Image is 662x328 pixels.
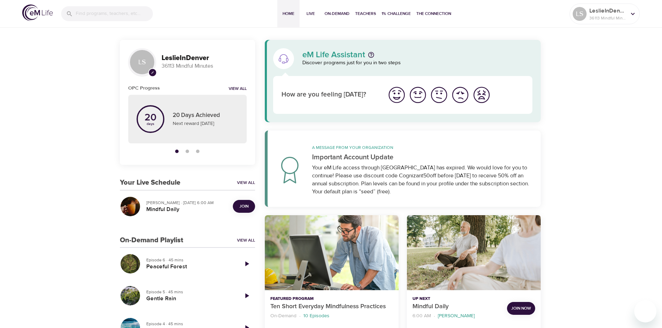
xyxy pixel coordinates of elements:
img: eM Life Assistant [278,53,289,64]
a: Play Episode [238,287,255,304]
p: How are you feeling [DATE]? [281,90,378,100]
nav: breadcrumb [270,311,393,321]
p: [PERSON_NAME] · [DATE] 6:00 AM [146,200,227,206]
p: Important Account Update [312,152,533,162]
p: Featured Program [270,296,393,302]
h3: LeslieInDenver [162,54,247,62]
p: 6:00 AM [412,312,431,320]
h5: Mindful Daily [146,206,227,213]
p: days [145,123,156,125]
p: A message from your organization [312,144,533,151]
h6: OPC Progress [128,84,160,92]
div: LS [128,48,156,76]
p: On-Demand [270,312,296,320]
button: Join [233,200,255,213]
p: eM Life Assistant [302,51,365,59]
h5: Peaceful Forest [146,263,233,270]
p: Ten Short Everyday Mindfulness Practices [270,302,393,311]
p: 10 Episodes [303,312,329,320]
button: Gentle Rain [120,285,141,306]
span: 1% Challenge [382,10,411,17]
button: I'm feeling worst [471,84,492,106]
span: The Connection [416,10,451,17]
span: Teachers [355,10,376,17]
p: 20 Days Achieved [173,111,238,120]
p: 20 [145,113,156,123]
img: good [408,85,427,104]
div: LS [573,7,587,21]
button: I'm feeling good [407,84,428,106]
a: Play Episode [238,255,255,272]
span: Join Now [511,305,531,312]
button: Peaceful Forest [120,253,141,274]
p: Episode 4 · 45 mins [146,321,233,327]
button: I'm feeling bad [450,84,471,106]
nav: breadcrumb [412,311,501,321]
p: LeslieInDenver [589,7,626,15]
iframe: Button to launch messaging window [634,300,656,322]
li: · [434,311,435,321]
img: worst [472,85,491,104]
button: Ten Short Everyday Mindfulness Practices [265,215,399,291]
div: Your eM Life access through [GEOGRAPHIC_DATA] has expired. We would love for you to continue! Ple... [312,164,533,196]
h3: On-Demand Playlist [120,236,183,244]
h5: Gentle Rain [146,295,233,302]
p: Discover programs just for you in two steps [302,59,533,67]
span: Join [239,203,248,210]
p: Next reward [DATE] [173,120,238,127]
input: Find programs, teachers, etc... [76,6,153,21]
button: Join Now [507,302,535,315]
p: 36113 Mindful Minutes [589,15,626,21]
span: On-Demand [325,10,350,17]
p: 36113 Mindful Minutes [162,62,247,70]
a: View All [237,180,255,186]
button: I'm feeling great [386,84,407,106]
li: · [299,311,301,321]
p: Episode 5 · 45 mins [146,289,233,295]
button: I'm feeling ok [428,84,450,106]
p: Episode 6 · 45 mins [146,257,233,263]
p: [PERSON_NAME] [438,312,475,320]
h3: Your Live Schedule [120,179,180,187]
a: View all notifications [229,86,247,92]
span: Home [280,10,297,17]
img: ok [430,85,449,104]
p: Up Next [412,296,501,302]
span: Live [302,10,319,17]
p: Mindful Daily [412,302,501,311]
img: great [387,85,406,104]
button: Mindful Daily [407,215,541,291]
img: logo [22,5,53,21]
a: View All [237,237,255,243]
img: bad [451,85,470,104]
